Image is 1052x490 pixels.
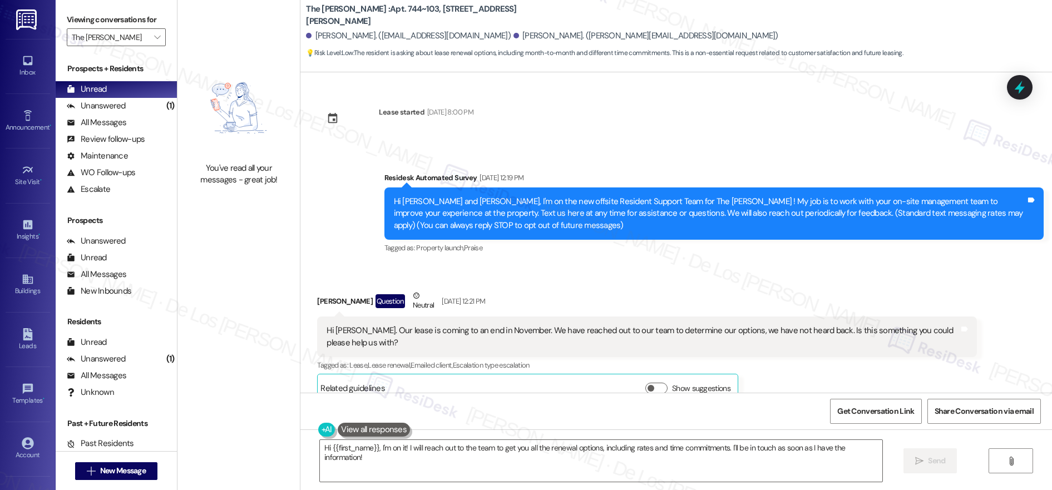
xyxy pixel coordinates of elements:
[164,350,177,368] div: (1)
[424,106,473,118] div: [DATE] 8:00 PM
[67,83,107,95] div: Unread
[67,100,126,112] div: Unanswered
[306,3,529,27] b: The [PERSON_NAME] : Apt. 744~103, [STREET_ADDRESS][PERSON_NAME]
[306,30,511,42] div: [PERSON_NAME]. ([EMAIL_ADDRESS][DOMAIN_NAME])
[40,176,42,184] span: •
[67,133,145,145] div: Review follow-ups
[154,33,160,42] i: 
[75,462,157,480] button: New Message
[56,215,177,226] div: Prospects
[384,240,1044,256] div: Tagged as:
[6,161,50,191] a: Site Visit •
[439,295,485,307] div: [DATE] 12:21 PM
[513,30,778,42] div: [PERSON_NAME]. ([PERSON_NAME][EMAIL_ADDRESS][DOMAIN_NAME])
[43,395,45,403] span: •
[6,51,50,81] a: Inbox
[928,455,945,467] span: Send
[56,63,177,75] div: Prospects + Residents
[67,235,126,247] div: Unanswered
[411,360,452,370] span: Emailed client ,
[477,172,523,184] div: [DATE] 12:19 PM
[56,316,177,328] div: Residents
[6,215,50,245] a: Insights •
[453,360,530,370] span: Escalation type escalation
[306,47,903,59] span: : The resident is asking about lease renewal options, including month-to-month and different time...
[72,28,148,46] input: All communities
[67,117,126,128] div: All Messages
[6,325,50,355] a: Leads
[6,379,50,409] a: Templates •
[411,290,436,313] div: Neutral
[320,383,385,399] div: Related guidelines
[67,167,135,179] div: WO Follow-ups
[164,97,177,115] div: (1)
[915,457,923,466] i: 
[830,399,921,424] button: Get Conversation Link
[67,336,107,348] div: Unread
[67,353,126,365] div: Unanswered
[38,231,40,239] span: •
[327,325,959,349] div: Hi [PERSON_NAME]. Our lease is coming to an end in November. We have reached out to our team to d...
[67,11,166,28] label: Viewing conversations for
[317,357,976,373] div: Tagged as:
[67,370,126,382] div: All Messages
[67,252,107,264] div: Unread
[87,467,95,476] i: 
[927,399,1041,424] button: Share Conversation via email
[190,162,288,186] div: You've read all your messages - great job!
[16,9,39,30] img: ResiDesk Logo
[464,243,482,253] span: Praise
[837,405,914,417] span: Get Conversation Link
[379,106,424,118] div: Lease started
[67,150,128,162] div: Maintenance
[100,465,146,477] span: New Message
[320,440,882,482] textarea: Hi {{first_name}}, I'm on it! I will reach out to the team to get you all the renewal options, in...
[6,270,50,300] a: Buildings
[6,434,50,464] a: Account
[56,418,177,429] div: Past + Future Residents
[935,405,1034,417] span: Share Conversation via email
[67,387,114,398] div: Unknown
[67,285,131,297] div: New Inbounds
[416,243,464,253] span: Property launch ,
[384,172,1044,187] div: Residesk Automated Survey
[317,290,976,317] div: [PERSON_NAME]
[394,196,1026,231] div: Hi [PERSON_NAME] and [PERSON_NAME], I'm on the new offsite Resident Support Team for The [PERSON_...
[67,184,110,195] div: Escalate
[190,59,288,157] img: empty-state
[306,48,353,57] strong: 💡 Risk Level: Low
[368,360,411,370] span: Lease renewal ,
[903,448,957,473] button: Send
[672,383,730,394] label: Show suggestions
[67,438,134,449] div: Past Residents
[349,360,368,370] span: Lease ,
[1007,457,1015,466] i: 
[67,269,126,280] div: All Messages
[376,294,405,308] div: Question
[50,122,51,130] span: •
